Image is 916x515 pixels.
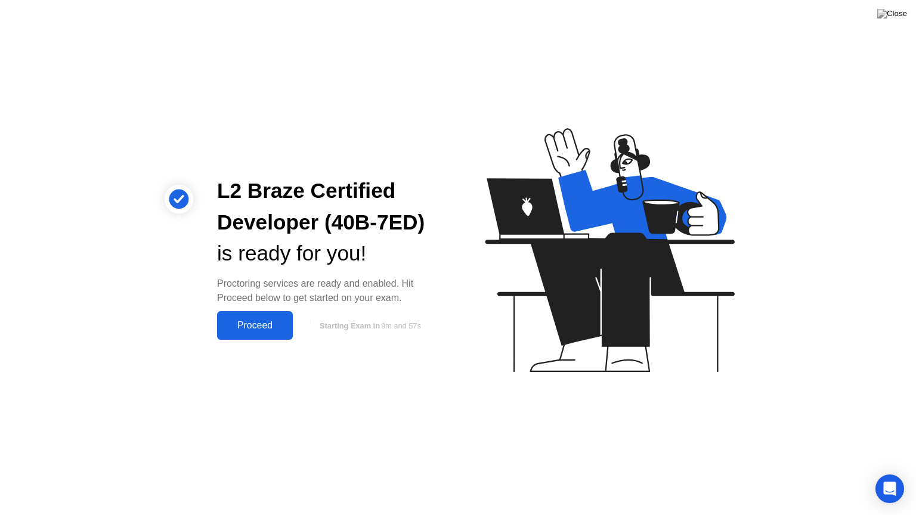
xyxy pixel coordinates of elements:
[381,321,421,330] span: 9m and 57s
[217,175,439,238] div: L2 Braze Certified Developer (40B-7ED)
[299,314,439,337] button: Starting Exam in9m and 57s
[875,474,904,503] div: Open Intercom Messenger
[217,311,293,340] button: Proceed
[877,9,907,18] img: Close
[221,320,289,331] div: Proceed
[217,238,439,269] div: is ready for you!
[217,277,439,305] div: Proctoring services are ready and enabled. Hit Proceed below to get started on your exam.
